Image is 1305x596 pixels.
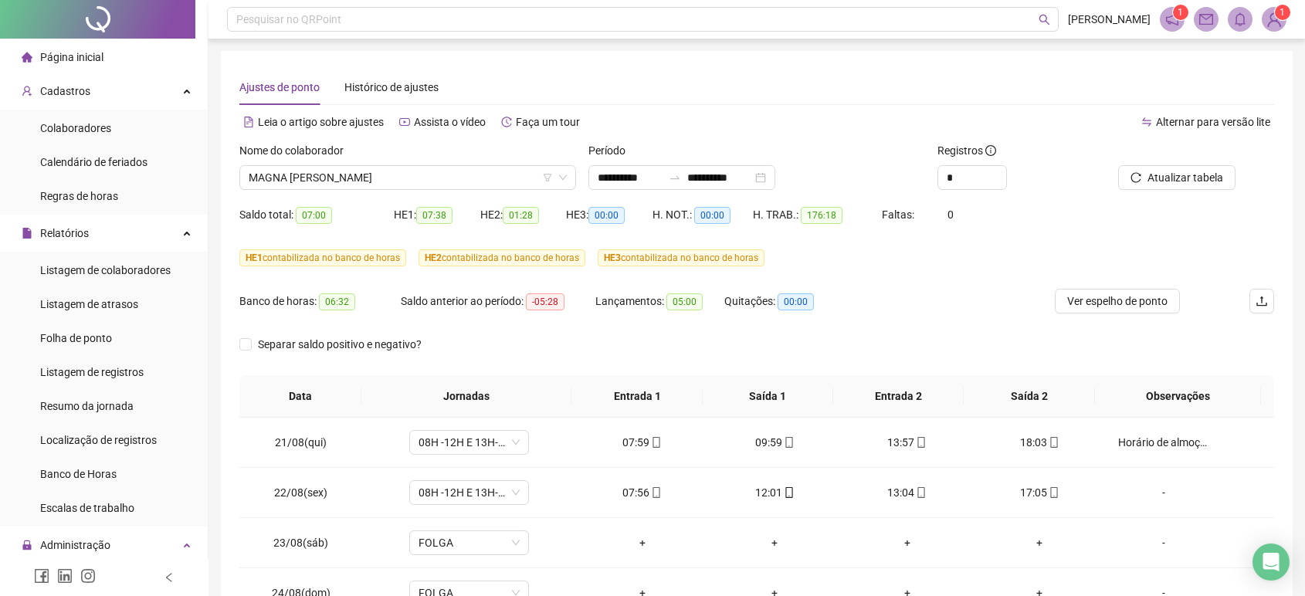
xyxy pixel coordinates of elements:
[778,293,814,310] span: 00:00
[588,434,696,451] div: 07:59
[1068,11,1151,28] span: [PERSON_NAME]
[296,207,332,224] span: 07:00
[1173,5,1188,20] sup: 1
[1178,7,1183,18] span: 1
[425,252,442,263] span: HE 2
[1256,295,1268,307] span: upload
[598,249,764,266] span: contabilizada no banco de horas
[652,206,753,224] div: H. NOT.:
[669,171,681,184] span: swap-right
[720,534,828,551] div: +
[1047,437,1059,448] span: mobile
[985,534,1093,551] div: +
[914,487,927,498] span: mobile
[275,436,327,449] span: 21/08(qui)
[666,293,703,310] span: 05:00
[40,400,134,412] span: Resumo da jornada
[937,142,996,159] span: Registros
[595,293,725,310] div: Lançamentos:
[239,375,361,418] th: Data
[419,249,585,266] span: contabilizada no banco de horas
[243,117,254,127] span: file-text
[394,206,480,224] div: HE 1:
[1147,169,1223,186] span: Atualizar tabela
[1199,12,1213,26] span: mail
[588,534,696,551] div: +
[516,116,580,128] span: Faça um tour
[566,206,652,224] div: HE 3:
[239,142,354,159] label: Nome do colaborador
[694,207,730,224] span: 00:00
[588,207,625,224] span: 00:00
[273,537,328,549] span: 23/08(sáb)
[480,206,567,224] div: HE 2:
[669,171,681,184] span: to
[22,228,32,239] span: file
[1067,293,1168,310] span: Ver espelho de ponto
[526,293,564,310] span: -05:28
[40,539,110,551] span: Administração
[720,484,828,501] div: 12:01
[588,142,636,159] label: Período
[274,486,327,499] span: 22/08(sex)
[80,568,96,584] span: instagram
[1055,289,1180,313] button: Ver espelho de ponto
[1118,165,1236,190] button: Atualizar tabela
[40,51,103,63] span: Página inicial
[1275,5,1290,20] sup: Atualize o seu contato no menu Meus Dados
[1118,484,1209,501] div: -
[40,298,138,310] span: Listagem de atrasos
[414,116,486,128] span: Assista o vídeo
[543,173,552,182] span: filter
[57,568,73,584] span: linkedin
[1280,7,1285,18] span: 1
[1107,388,1249,405] span: Observações
[649,437,662,448] span: mobile
[1118,434,1209,451] div: Horário de almoço antecipado e estendido para assuntos pessoais. Autorizado pelo Gabriel.
[782,437,795,448] span: mobile
[853,434,961,451] div: 13:57
[985,145,996,156] span: info-circle
[40,366,144,378] span: Listagem de registros
[1095,375,1261,418] th: Observações
[258,116,384,128] span: Leia o artigo sobre ajustes
[649,487,662,498] span: mobile
[319,293,355,310] span: 06:32
[239,293,401,310] div: Banco de horas:
[416,207,453,224] span: 07:38
[882,208,917,221] span: Faltas:
[246,252,263,263] span: HE 1
[40,468,117,480] span: Banco de Horas
[985,484,1093,501] div: 17:05
[1263,8,1286,31] img: 87615
[40,434,157,446] span: Localização de registros
[782,487,795,498] span: mobile
[361,375,572,418] th: Jornadas
[1252,544,1290,581] div: Open Intercom Messenger
[1233,12,1247,26] span: bell
[853,484,961,501] div: 13:04
[419,431,520,454] span: 08H -12H E 13H-18H
[40,156,147,168] span: Calendário de feriados
[40,122,111,134] span: Colaboradores
[853,534,961,551] div: +
[503,207,539,224] span: 01:28
[22,540,32,550] span: lock
[22,86,32,97] span: user-add
[558,173,568,182] span: down
[703,375,833,418] th: Saída 1
[1130,172,1141,183] span: reload
[1039,14,1050,25] span: search
[40,264,171,276] span: Listagem de colaboradores
[249,166,567,189] span: MAGNA MEIRE DE OLIVEIRA SILVA
[239,206,394,224] div: Saldo total:
[40,502,134,514] span: Escalas de trabalho
[571,375,702,418] th: Entrada 1
[239,249,406,266] span: contabilizada no banco de horas
[833,375,964,418] th: Entrada 2
[40,190,118,202] span: Regras de horas
[1156,116,1270,128] span: Alternar para versão lite
[1141,117,1152,127] span: swap
[22,52,32,63] span: home
[753,206,883,224] div: H. TRAB.:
